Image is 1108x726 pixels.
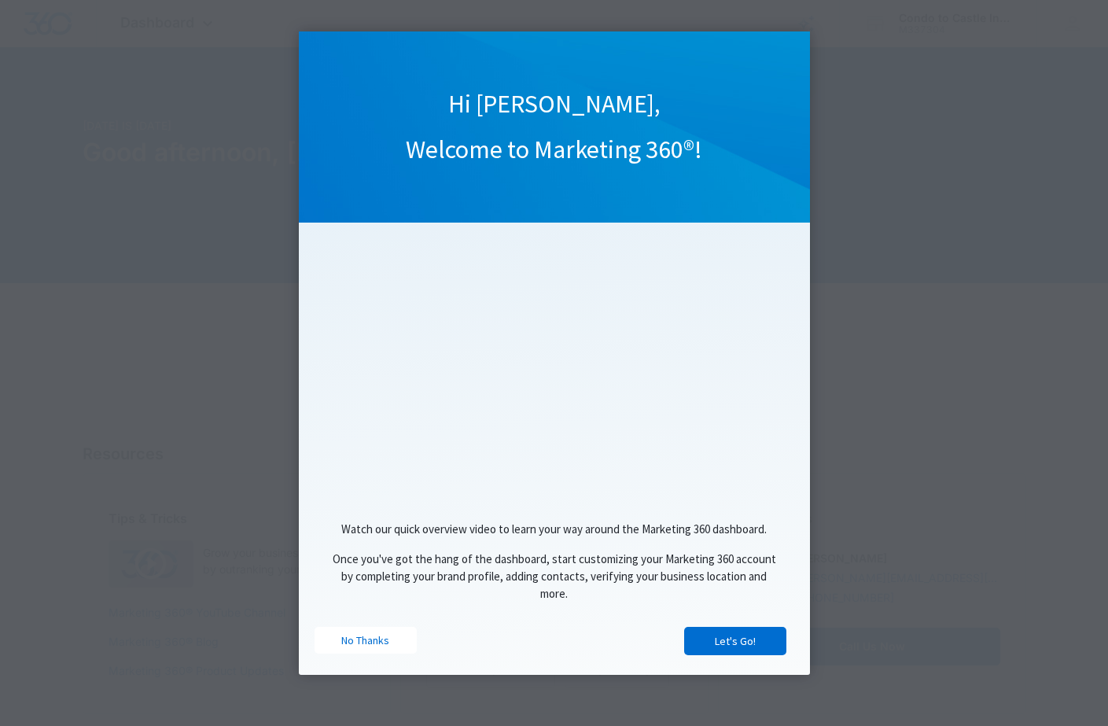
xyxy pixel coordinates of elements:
a: Let's Go! [684,627,786,655]
span: Once you've got the hang of the dashboard, start customizing your Marketing 360 account by comple... [333,551,776,602]
span: Watch our quick overview video to learn your way around the Marketing 360 dashboard. [341,521,767,536]
h1: Welcome to Marketing 360®! [299,134,810,167]
h1: Hi [PERSON_NAME], [299,88,810,121]
a: No Thanks [315,627,417,654]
